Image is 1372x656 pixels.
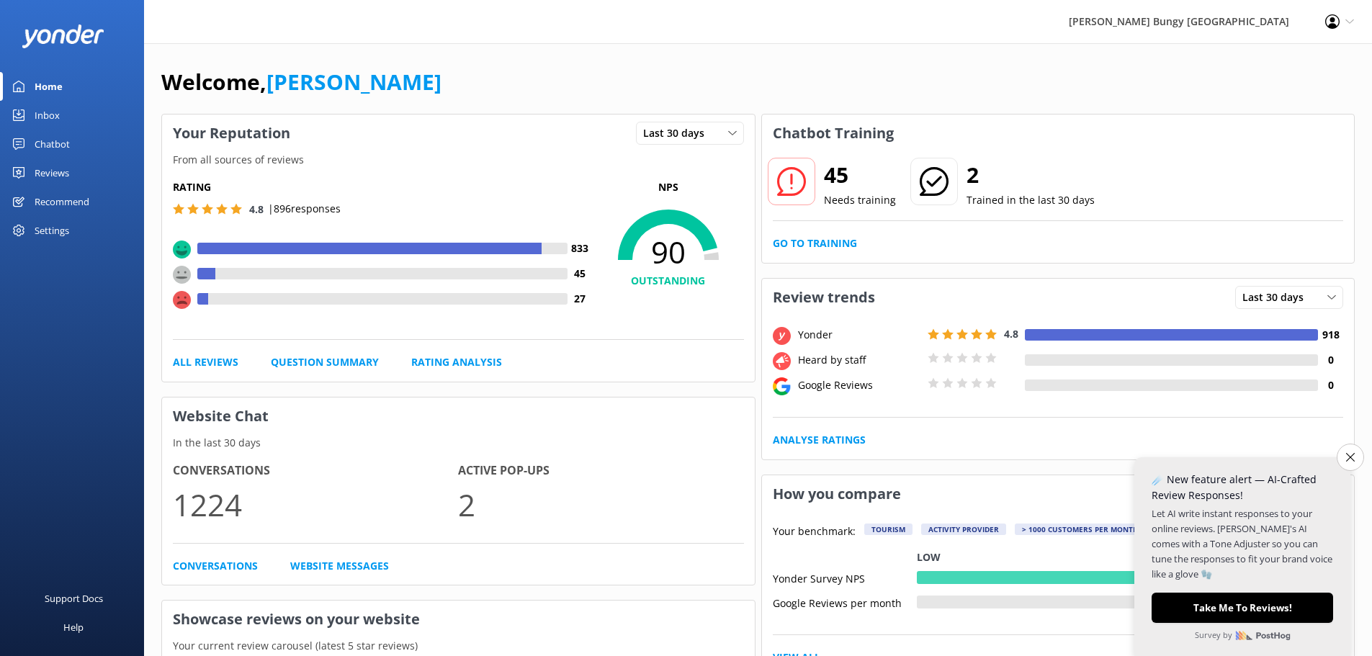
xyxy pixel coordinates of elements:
[1015,524,1146,535] div: > 1000 customers per month
[458,462,743,480] h4: Active Pop-ups
[162,638,755,654] p: Your current review carousel (latest 5 star reviews)
[35,187,89,216] div: Recommend
[794,352,924,368] div: Heard by staff
[411,354,502,370] a: Rating Analysis
[162,397,755,435] h3: Website Chat
[22,24,104,48] img: yonder-white-logo.png
[794,327,924,343] div: Yonder
[45,584,103,613] div: Support Docs
[290,558,389,574] a: Website Messages
[63,613,84,642] div: Help
[773,571,917,584] div: Yonder Survey NPS
[568,241,593,256] h4: 833
[773,596,917,608] div: Google Reviews per month
[568,266,593,282] h4: 45
[35,101,60,130] div: Inbox
[162,152,755,168] p: From all sources of reviews
[762,475,912,513] h3: How you compare
[967,192,1095,208] p: Trained in the last 30 days
[162,601,755,638] h3: Showcase reviews on your website
[917,549,941,565] p: Low
[593,234,744,270] span: 90
[162,114,301,152] h3: Your Reputation
[824,192,896,208] p: Needs training
[967,158,1095,192] h2: 2
[173,480,458,529] p: 1224
[1318,327,1343,343] h4: 918
[593,273,744,289] h4: OUTSTANDING
[773,235,857,251] a: Go to Training
[921,524,1006,535] div: Activity Provider
[762,114,905,152] h3: Chatbot Training
[593,179,744,195] p: NPS
[794,377,924,393] div: Google Reviews
[35,158,69,187] div: Reviews
[35,72,63,101] div: Home
[271,354,379,370] a: Question Summary
[268,201,341,217] p: | 896 responses
[1004,327,1018,341] span: 4.8
[35,130,70,158] div: Chatbot
[1242,289,1312,305] span: Last 30 days
[773,432,866,448] a: Analyse Ratings
[458,480,743,529] p: 2
[1318,352,1343,368] h4: 0
[35,216,69,245] div: Settings
[568,291,593,307] h4: 27
[643,125,713,141] span: Last 30 days
[762,279,886,316] h3: Review trends
[249,202,264,216] span: 4.8
[1318,377,1343,393] h4: 0
[173,354,238,370] a: All Reviews
[173,462,458,480] h4: Conversations
[824,158,896,192] h2: 45
[864,524,913,535] div: Tourism
[266,67,441,96] a: [PERSON_NAME]
[173,558,258,574] a: Conversations
[162,435,755,451] p: In the last 30 days
[773,524,856,541] p: Your benchmark:
[173,179,593,195] h5: Rating
[161,65,441,99] h1: Welcome,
